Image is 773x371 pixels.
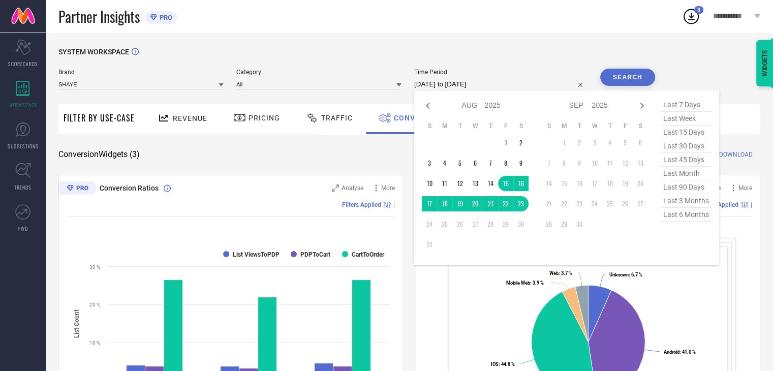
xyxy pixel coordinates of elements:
[452,156,468,171] td: Tue Aug 05 2025
[587,176,602,191] td: Wed Sep 17 2025
[89,340,100,346] text: 10 %
[572,135,587,150] td: Tue Sep 02 2025
[157,14,172,21] span: PRO
[452,122,468,130] th: Tuesday
[541,176,556,191] td: Sun Sep 14 2025
[661,194,712,208] span: last 3 months
[414,78,588,90] input: Select time period
[342,201,381,208] span: Filters Applied
[393,201,395,208] span: |
[89,302,100,307] text: 20 %
[617,156,633,171] td: Fri Sep 12 2025
[468,176,483,191] td: Wed Aug 13 2025
[483,122,498,130] th: Thursday
[602,156,617,171] td: Thu Sep 11 2025
[498,122,513,130] th: Friday
[587,196,602,211] td: Wed Sep 24 2025
[498,196,513,211] td: Fri Aug 22 2025
[437,196,452,211] td: Mon Aug 18 2025
[633,122,648,130] th: Saturday
[738,184,752,192] span: More
[572,217,587,232] td: Tue Sep 30 2025
[617,135,633,150] td: Fri Sep 05 2025
[422,156,437,171] td: Sun Aug 03 2025
[541,156,556,171] td: Sun Sep 07 2025
[602,135,617,150] td: Thu Sep 04 2025
[549,270,559,276] tspan: Web
[661,126,712,139] span: last 15 days
[468,196,483,211] td: Wed Aug 20 2025
[633,196,648,211] td: Sat Sep 27 2025
[633,176,648,191] td: Sat Sep 20 2025
[661,112,712,126] span: last week
[556,217,572,232] td: Mon Sep 29 2025
[483,176,498,191] td: Thu Aug 14 2025
[661,139,712,153] span: last 30 days
[751,201,752,208] span: |
[498,156,513,171] td: Fri Aug 08 2025
[452,176,468,191] td: Tue Aug 12 2025
[513,176,529,191] td: Sat Aug 16 2025
[572,122,587,130] th: Tuesday
[452,217,468,232] td: Tue Aug 26 2025
[233,251,280,258] text: List ViewsToPDP
[422,196,437,211] td: Sun Aug 17 2025
[602,176,617,191] td: Thu Sep 18 2025
[697,7,700,13] span: 3
[483,196,498,211] td: Thu Aug 21 2025
[491,361,499,367] tspan: IOS
[513,217,529,232] td: Sat Aug 30 2025
[513,156,529,171] td: Sat Aug 09 2025
[506,280,544,286] text: : 3.9 %
[572,196,587,211] td: Tue Sep 23 2025
[173,114,207,122] span: Revenue
[602,196,617,211] td: Thu Sep 25 2025
[600,69,655,86] button: Search
[556,176,572,191] td: Mon Sep 15 2025
[491,361,515,367] text: : 44.8 %
[352,251,385,258] text: CartToOrder
[556,135,572,150] td: Mon Sep 01 2025
[452,196,468,211] td: Tue Aug 19 2025
[609,272,642,277] text: : 6.7 %
[8,60,38,68] span: SCORECARDS
[572,176,587,191] td: Tue Sep 16 2025
[664,349,679,355] tspan: Android
[8,142,39,150] span: SUGGESTIONS
[602,122,617,130] th: Thursday
[483,156,498,171] td: Thu Aug 07 2025
[58,48,129,56] span: SYSTEM WORKSPACE
[58,6,140,27] span: Partner Insights
[58,181,96,197] div: Premium
[422,237,437,252] td: Sun Aug 31 2025
[89,264,100,270] text: 30 %
[300,251,330,258] text: PDPToCart
[661,208,712,222] span: last 6 months
[541,196,556,211] td: Sun Sep 21 2025
[9,101,37,109] span: WORKSPACE
[498,217,513,232] td: Fri Aug 29 2025
[636,100,648,112] div: Next month
[587,135,602,150] td: Wed Sep 03 2025
[572,156,587,171] td: Tue Sep 09 2025
[682,7,700,25] div: Open download list
[437,176,452,191] td: Mon Aug 11 2025
[633,156,648,171] td: Sat Sep 13 2025
[422,122,437,130] th: Sunday
[73,309,80,337] tspan: List Count
[468,122,483,130] th: Wednesday
[394,114,443,122] span: Conversion
[633,135,648,150] td: Sat Sep 06 2025
[468,217,483,232] td: Wed Aug 27 2025
[506,280,530,286] tspan: Mobile Web
[661,167,712,180] span: last month
[100,184,159,192] span: Conversion Ratios
[661,98,712,112] span: last 7 days
[556,196,572,211] td: Mon Sep 22 2025
[414,69,588,76] span: Time Period
[332,184,339,192] svg: Zoom
[513,122,529,130] th: Saturday
[617,196,633,211] td: Fri Sep 26 2025
[719,149,753,160] span: DOWNLOAD
[342,184,363,192] span: Analyse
